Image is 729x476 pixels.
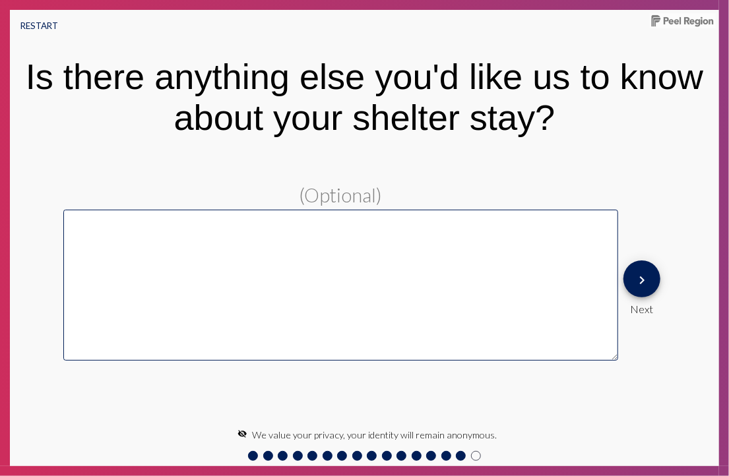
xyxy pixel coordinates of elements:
[10,10,69,42] button: RESTART
[252,429,497,440] span: We value your privacy, your identity will remain anonymous.
[623,297,660,315] div: Next
[238,429,247,438] mat-icon: visibility_off
[634,272,650,288] mat-icon: keyboard_arrow_right
[24,56,705,138] div: Is there anything else you'd like us to know about your shelter stay?
[650,13,716,28] img: Peel-Region-horiz-notag-K.jpg
[300,183,383,206] span: (Optional)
